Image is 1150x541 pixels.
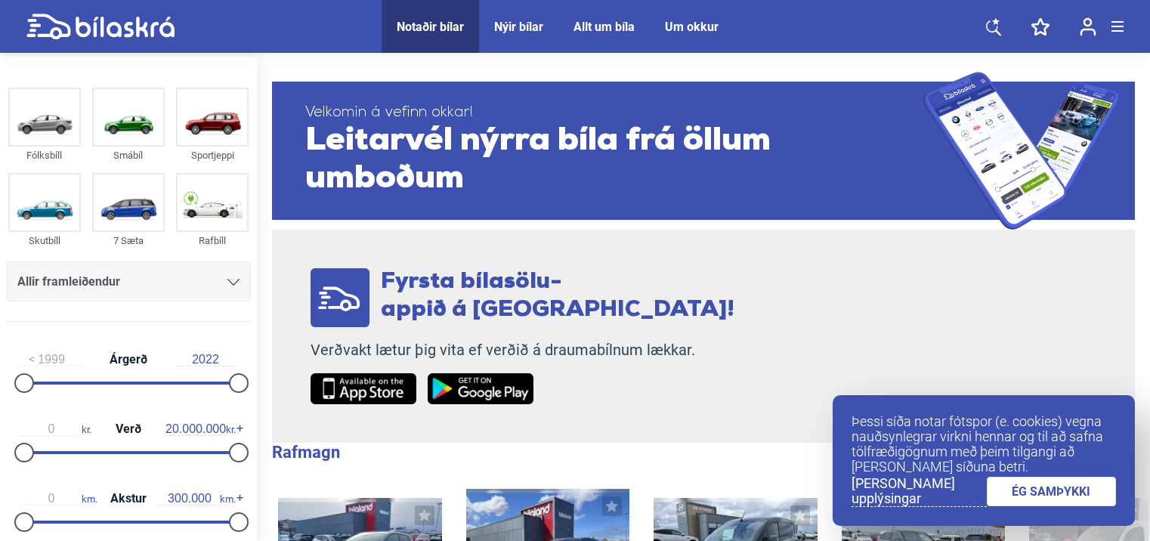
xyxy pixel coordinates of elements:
a: Allt um bíla [573,20,635,34]
span: Akstur [107,493,150,505]
a: [PERSON_NAME] upplýsingar [852,476,987,507]
span: Fyrsta bílasölu- appið á [GEOGRAPHIC_DATA]! [381,270,734,322]
span: Verð [112,423,145,435]
a: ÉG SAMÞYKKI [987,477,1117,506]
span: Velkomin á vefinn okkar! [305,104,923,122]
span: km. [21,492,97,505]
span: kr. [165,422,236,436]
div: Fólksbíll [8,147,81,164]
span: km. [159,492,236,505]
span: Árgerð [106,354,151,366]
div: Sportjeppi [176,147,249,164]
p: Verðvakt lætur þig vita ef verðið á draumabílnum lækkar. [311,341,734,360]
span: Leitarvél nýrra bíla frá öllum umboðum [305,122,923,198]
a: Nýir bílar [494,20,543,34]
a: Notaðir bílar [397,20,464,34]
div: Skutbíll [8,232,81,249]
span: Allir framleiðendur [17,271,120,292]
div: Rafbíll [176,232,249,249]
img: user-login.svg [1080,17,1096,36]
a: Um okkur [665,20,719,34]
b: Rafmagn [272,443,340,462]
div: Smábíl [92,147,165,164]
span: kr. [21,422,91,436]
p: Þessi síða notar fótspor (e. cookies) vegna nauðsynlegrar virkni hennar og til að safna tölfræðig... [852,414,1116,475]
div: 7 Sæta [92,232,165,249]
a: Velkomin á vefinn okkar!Leitarvél nýrra bíla frá öllum umboðum [272,72,1135,230]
